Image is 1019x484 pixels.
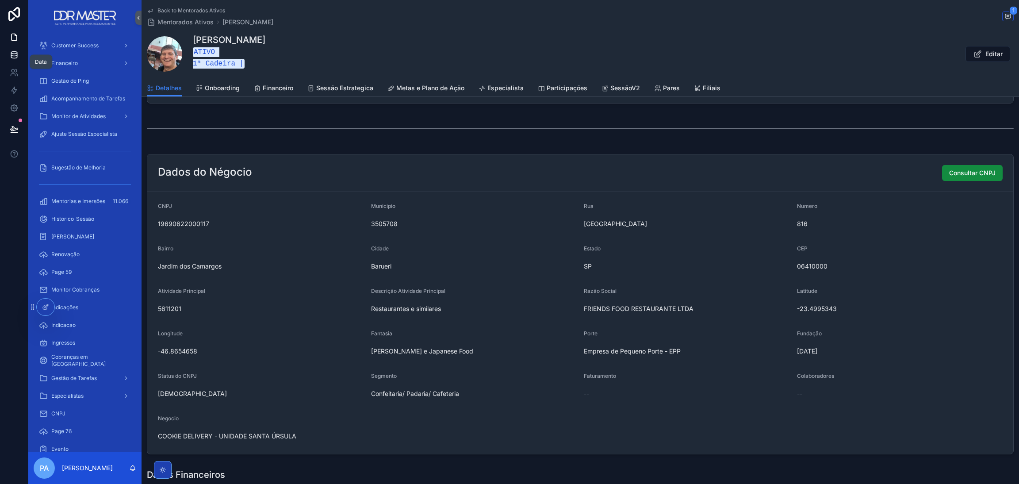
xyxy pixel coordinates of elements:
h1: [PERSON_NAME] [193,34,265,46]
span: Jardim dos Camargos [158,262,364,271]
a: Back to Mentorados Ativos [147,7,225,14]
a: Onboarding [196,80,240,98]
a: Detalhes [147,80,182,97]
span: 5611201 [158,304,364,313]
a: Especialistas [34,388,136,404]
a: Monitor de Atividades [34,108,136,124]
h1: Dados Financeiros [147,469,225,481]
span: [GEOGRAPHIC_DATA] [584,219,790,228]
a: Ajuste Sessão Especialista [34,126,136,142]
a: Gestão de Ping [34,73,136,89]
span: Fundação [797,330,822,337]
a: Evento [34,441,136,457]
span: Ingressos [51,339,75,346]
h2: Dados do Négocio [158,165,252,179]
button: 1 [1002,12,1014,23]
span: [DEMOGRAPHIC_DATA] [158,389,364,398]
span: Monitor Cobranças [51,286,100,293]
a: Ingressos [34,335,136,351]
span: Financeiro [51,60,78,67]
a: Financeiro [254,80,293,98]
a: Page 76 [34,423,136,439]
a: Sessão Estrategica [307,80,373,98]
span: SessãoV2 [610,84,640,92]
span: Restaurantes e similares [371,304,577,313]
a: Sugestão de Melhoria [34,160,136,176]
span: CNPJ [51,410,65,417]
span: CEP [797,245,808,252]
span: -- [584,389,589,398]
span: Detalhes [156,84,182,92]
a: Mentorias e Imersões11.066 [34,193,136,209]
a: Indicacao [34,317,136,333]
span: CNPJ [158,203,172,209]
span: Status do CNPJ [158,373,197,379]
span: Sugestão de Melhoria [51,164,106,171]
span: Cidade [371,245,389,252]
span: Especialista [487,84,524,92]
span: Gestão de Ping [51,77,89,85]
span: Fantasia [371,330,392,337]
a: Cobranças em [GEOGRAPHIC_DATA] [34,353,136,369]
span: 3505708 [371,219,577,228]
p: [PERSON_NAME] [62,464,113,472]
a: Filiais [694,80,720,98]
span: Negocio [158,415,179,422]
a: Mentorados Ativos [147,18,214,27]
span: FRIENDS FOOD RESTAURANTE LTDA [584,304,790,313]
a: Renovação [34,246,136,262]
button: Consultar CNPJ [942,165,1003,181]
span: Renovação [51,251,80,258]
span: Consultar CNPJ [949,169,996,177]
span: Longitude [158,330,183,337]
span: COOKIE DELIVERY - UNIDADE SANTA ÚRSULA [158,432,364,441]
a: Indicações [34,300,136,315]
span: Barueri [371,262,577,271]
span: Filiais [703,84,720,92]
span: Especialistas [51,392,84,399]
span: Segmento [371,373,397,379]
span: Onboarding [205,84,240,92]
span: Colaboradores [797,373,834,379]
a: Page 59 [34,264,136,280]
span: Customer Success [51,42,99,49]
span: Indicações [51,304,78,311]
a: [PERSON_NAME] [34,229,136,245]
a: Pares [654,80,680,98]
span: Sessão Estrategica [316,84,373,92]
span: Back to Mentorados Ativos [157,7,225,14]
a: Metas e Plano de Ação [387,80,464,98]
span: Atividade Principal [158,288,205,294]
span: SP [584,262,790,271]
span: Municipio [371,203,395,209]
span: -- [797,389,802,398]
a: Especialista [479,80,524,98]
span: Porte [584,330,598,337]
span: Historico_Sessão [51,215,94,223]
span: Empresa de Pequeno Porte - EPP [584,347,790,356]
span: Pares [663,84,680,92]
button: Editar [965,46,1010,62]
a: Monitor Cobranças [34,282,136,298]
span: [PERSON_NAME] e Japanese Food [371,347,577,356]
span: Editar [985,50,1003,58]
span: 19690622000117 [158,219,364,228]
a: SessãoV2 [601,80,640,98]
span: [PERSON_NAME] [51,233,94,240]
a: Acompanhamento de Tarefas [34,91,136,107]
span: Mentorias e Imersões [51,198,105,205]
span: [PERSON_NAME] [222,18,273,27]
span: Estado [584,245,601,252]
a: Financeiro [34,55,136,71]
span: 06410000 [797,262,1003,271]
a: Gestão de Tarefas [34,370,136,386]
span: Mentorados Ativos [157,18,214,27]
a: Participações [538,80,587,98]
div: Data [35,58,47,65]
span: Evento [51,446,69,453]
span: Indicacao [51,322,76,329]
span: Rua [584,203,594,209]
span: Metas e Plano de Ação [396,84,464,92]
span: Acompanhamento de Tarefas [51,95,125,102]
div: 11.066 [110,196,131,207]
